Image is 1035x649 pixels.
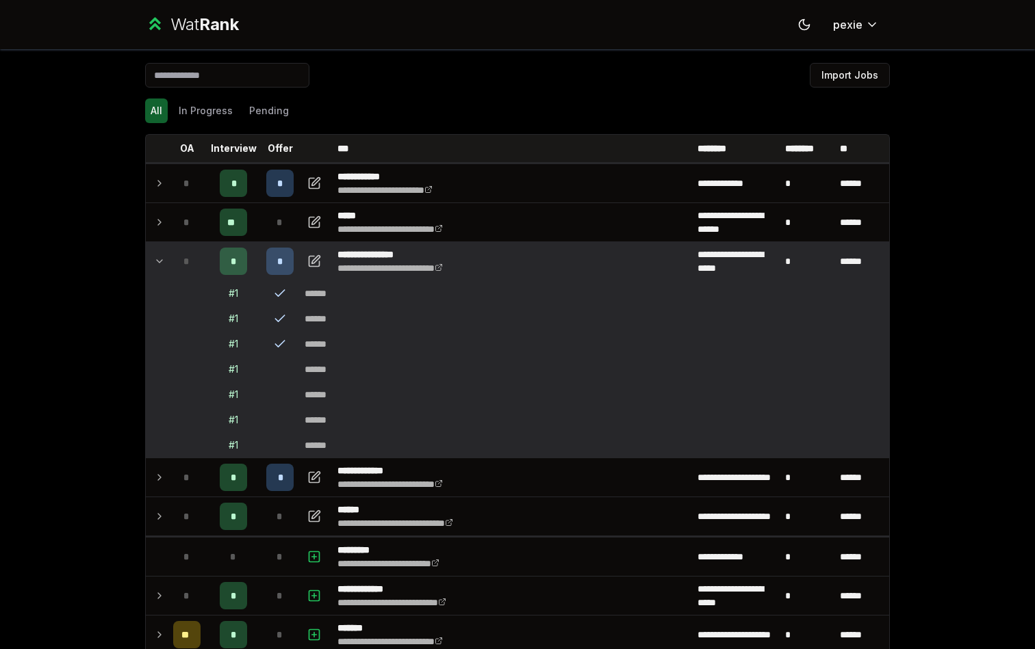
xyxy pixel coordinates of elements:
div: # 1 [229,438,238,452]
button: pexie [822,12,890,37]
button: All [145,98,168,123]
div: # 1 [229,413,238,427]
button: Import Jobs [810,63,890,88]
div: # 1 [229,312,238,326]
p: OA [180,142,194,155]
span: pexie [833,16,862,33]
div: # 1 [229,362,238,376]
button: Pending [244,98,294,123]
div: # 1 [229,287,238,300]
button: In Progress [173,98,238,123]
p: Offer [268,142,293,155]
div: # 1 [229,337,238,351]
p: Interview [211,142,257,155]
span: Rank [199,14,239,34]
div: # 1 [229,388,238,401]
a: WatRank [145,14,239,36]
div: Wat [170,14,239,36]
